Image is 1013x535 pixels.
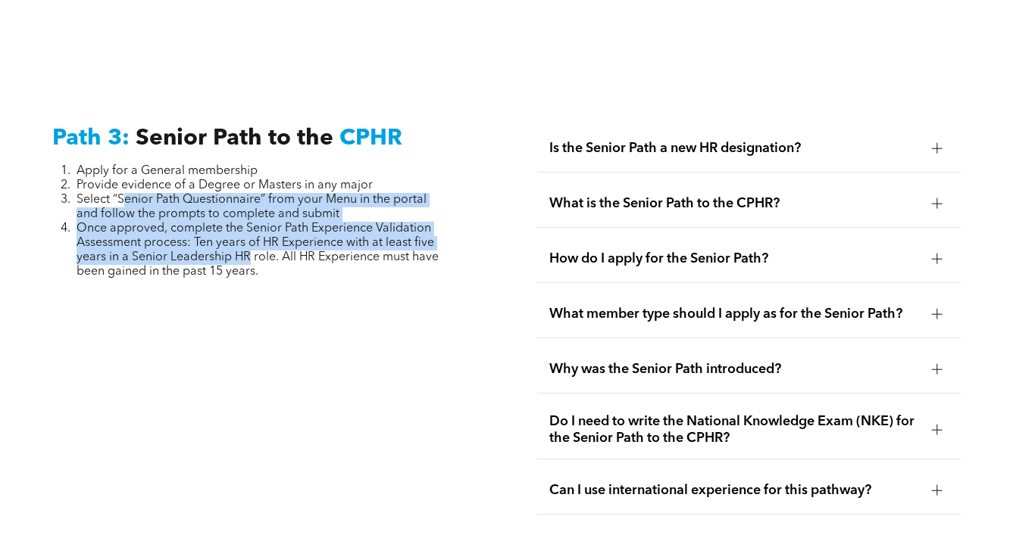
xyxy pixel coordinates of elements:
span: CPHR [339,127,402,150]
span: What is the Senior Path to the CPHR? [549,195,919,212]
span: Do I need to write the National Knowledge Exam (NKE) for the Senior Path to the CPHR? [549,413,919,446]
span: How do I apply for the Senior Path? [549,250,919,267]
span: Select “Senior Path Questionnaire” from your Menu in the portal and follow the prompts to complet... [77,194,427,220]
span: What member type should I apply as for the Senior Path? [549,306,919,322]
span: Path 3: [52,127,130,150]
span: Is the Senior Path a new HR designation? [549,140,919,157]
span: Why was the Senior Path introduced? [549,361,919,378]
span: Once approved, complete the Senior Path Experience Validation Assessment process: Ten years of HR... [77,222,439,278]
span: Senior Path to the [136,127,333,150]
span: Provide evidence of a Degree or Masters in any major [77,179,373,191]
span: Can I use international experience for this pathway? [549,482,919,499]
span: Apply for a General membership [77,165,258,177]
